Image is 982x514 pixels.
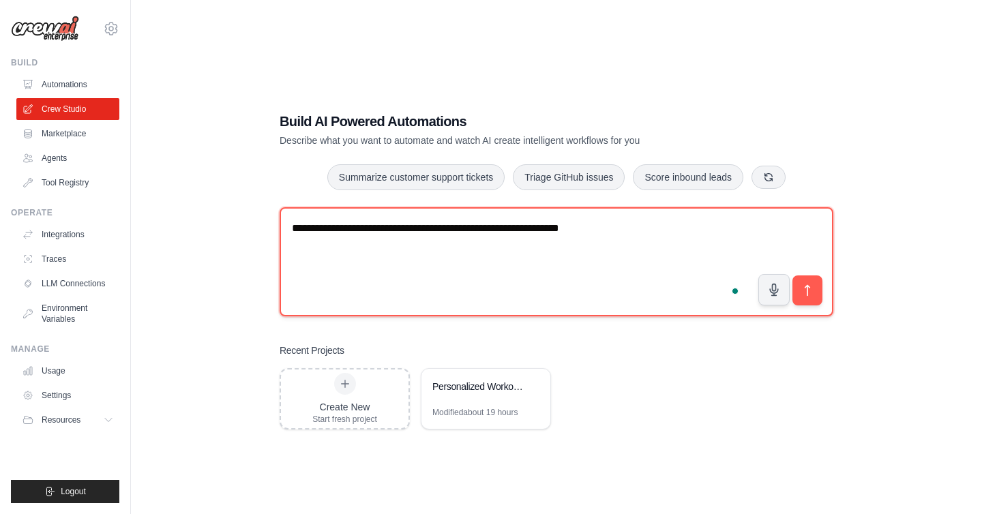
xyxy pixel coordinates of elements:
[11,57,119,68] div: Build
[16,74,119,95] a: Automations
[11,344,119,354] div: Manage
[312,400,377,414] div: Create New
[914,449,982,514] iframe: Chat Widget
[16,224,119,245] a: Integrations
[513,164,625,190] button: Triage GitHub issues
[16,360,119,382] a: Usage
[432,407,518,418] div: Modified about 19 hours
[42,414,80,425] span: Resources
[16,147,119,169] a: Agents
[16,248,119,270] a: Traces
[432,380,526,393] div: Personalized Workout Planner
[11,16,79,42] img: Logo
[11,207,119,218] div: Operate
[312,414,377,425] div: Start fresh project
[16,409,119,431] button: Resources
[16,98,119,120] a: Crew Studio
[280,134,738,147] p: Describe what you want to automate and watch AI create intelligent workflows for you
[16,384,119,406] a: Settings
[280,344,344,357] h3: Recent Projects
[16,172,119,194] a: Tool Registry
[16,297,119,330] a: Environment Variables
[61,486,86,497] span: Logout
[752,166,786,189] button: Get new suggestions
[11,480,119,503] button: Logout
[280,112,738,131] h1: Build AI Powered Automations
[16,123,119,145] a: Marketplace
[633,164,743,190] button: Score inbound leads
[758,274,790,305] button: Click to speak your automation idea
[280,207,833,316] textarea: To enrich screen reader interactions, please activate Accessibility in Grammarly extension settings
[327,164,505,190] button: Summarize customer support tickets
[16,273,119,294] a: LLM Connections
